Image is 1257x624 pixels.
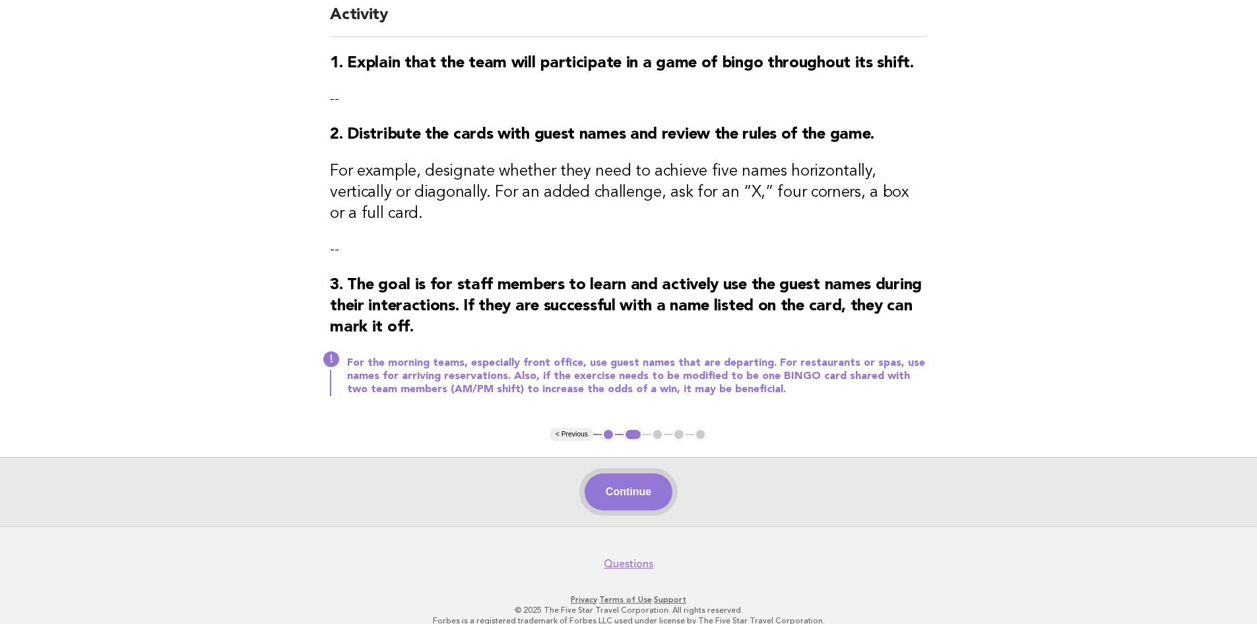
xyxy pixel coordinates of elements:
a: Terms of Use [599,595,652,604]
a: Privacy [571,595,597,604]
a: Support [654,595,686,604]
strong: 3. The goal is for staff members to learn and actively use the guest names during their interacti... [330,277,922,335]
button: Continue [585,473,672,510]
a: Questions [604,557,653,571]
strong: 2. Distribute the cards with guest names and review the rules of the game. [330,127,874,143]
p: For the morning teams, especially front office, use guest names that are departing. For restauran... [347,357,927,396]
p: · · [225,594,1033,605]
p: -- [330,90,927,108]
strong: 1. Explain that the team will participate in a game of bingo throughout its shift. [330,55,913,71]
p: -- [330,240,927,259]
button: < Previous [550,428,593,441]
button: 2 [624,428,643,441]
button: 1 [602,428,615,441]
p: © 2025 The Five Star Travel Corporation. All rights reserved. [225,605,1033,615]
h2: Activity [330,5,927,37]
h3: For example, designate whether they need to achieve five names horizontally, vertically or diagon... [330,161,927,225]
